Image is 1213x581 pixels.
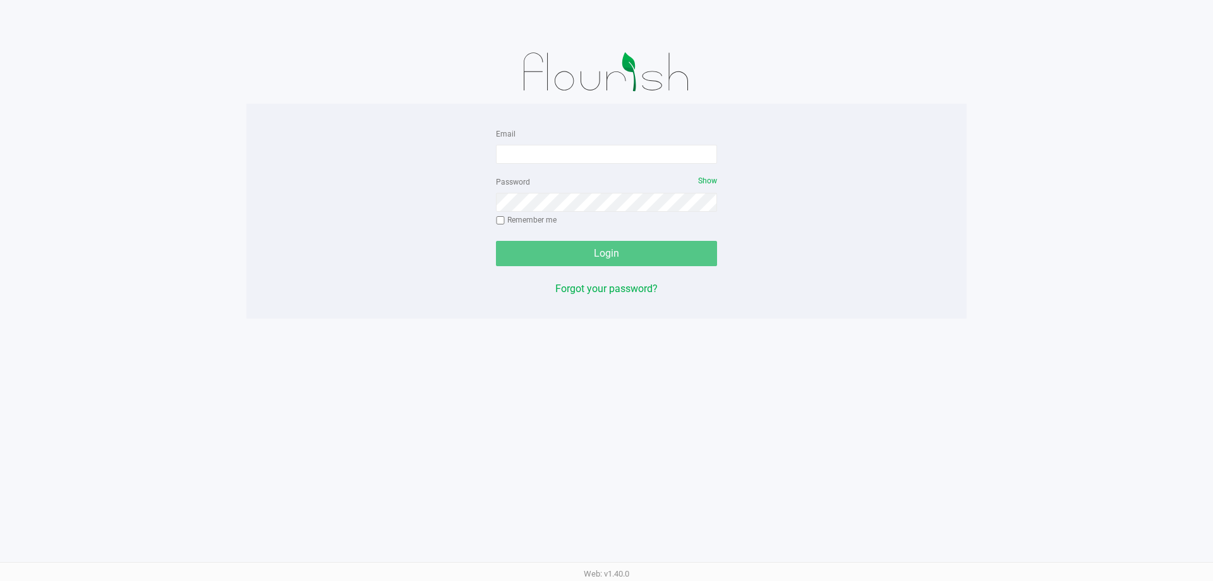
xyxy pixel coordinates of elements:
span: Show [698,176,717,185]
button: Forgot your password? [555,281,658,297]
span: Web: v1.40.0 [584,569,629,578]
label: Email [496,128,516,140]
label: Password [496,176,530,188]
label: Remember me [496,214,557,226]
input: Remember me [496,216,505,225]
